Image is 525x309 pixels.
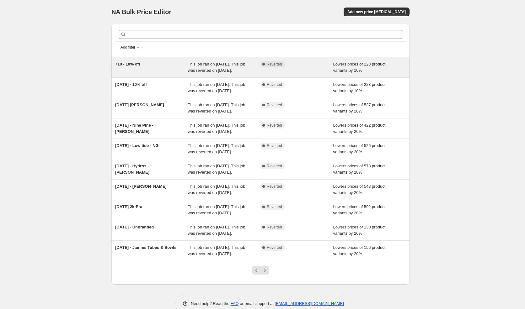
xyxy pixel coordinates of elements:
[267,82,282,87] span: Reverted
[333,62,386,73] span: Lowers prices of 223 product variants by 10%
[267,143,282,148] span: Reverted
[115,245,176,250] span: [DATE] - Jamms Tubes & Bowls
[267,225,282,230] span: Reverted
[333,225,386,236] span: Lowers prices of 130 product variants by 20%
[252,266,269,275] nav: Pagination
[333,164,386,175] span: Lowers prices of 578 product variants by 20%
[333,204,386,215] span: Lowers prices of 592 product variants by 20%
[260,266,269,275] button: Next
[115,123,153,134] span: [DATE] - Nine Pine - [PERSON_NAME]
[188,184,245,195] span: This job ran on [DATE]. This job was reverted on [DATE].
[115,102,164,107] span: [DATE] [PERSON_NAME]
[333,184,386,195] span: Lowers prices of 543 product variants by 20%
[333,245,386,256] span: Lowers prices of 156 product variants by 20%
[115,62,140,66] span: 710 - 10% off
[188,143,245,154] span: This job ran on [DATE]. This job was reverted on [DATE].
[115,82,147,87] span: [DATE] - 10% off
[267,204,282,209] span: Reverted
[267,184,282,189] span: Reverted
[267,102,282,107] span: Reverted
[333,123,386,134] span: Lowers prices of 422 product variants by 20%
[188,225,245,236] span: This job ran on [DATE]. This job was reverted on [DATE].
[333,143,386,154] span: Lowers prices of 525 product variants by 20%
[115,204,142,209] span: [DATE] 2k-Era
[188,164,245,175] span: This job ran on [DATE]. This job was reverted on [DATE].
[252,266,261,275] button: Previous
[188,102,245,113] span: This job ran on [DATE]. This job was reverted on [DATE].
[121,45,135,50] span: Add filter
[188,204,245,215] span: This job ran on [DATE]. This job was reverted on [DATE].
[118,44,143,51] button: Add filter
[267,164,282,169] span: Reverted
[267,62,282,67] span: Reverted
[267,245,282,250] span: Reverted
[115,164,149,175] span: [DATE] - Hydros - [PERSON_NAME]
[231,301,239,306] a: FAQ
[191,301,231,306] span: Need help? Read the
[111,8,171,15] span: NA Bulk Price Editor
[347,9,406,14] span: Add new price [MEDICAL_DATA]
[188,123,245,134] span: This job ran on [DATE]. This job was reverted on [DATE].
[115,143,158,148] span: [DATE] - Low tide - NG
[115,184,167,189] span: [DATE] - [PERSON_NAME]
[188,82,245,93] span: This job ran on [DATE]. This job was reverted on [DATE].
[333,102,386,113] span: Lowers prices of 537 product variants by 20%
[188,62,245,73] span: This job ran on [DATE]. This job was reverted on [DATE].
[333,82,386,93] span: Lowers prices of 223 product variants by 10%
[344,8,410,16] button: Add new price [MEDICAL_DATA]
[267,123,282,128] span: Reverted
[239,301,275,306] span: or email support at
[115,225,154,229] span: [DATE] - Unbranded
[275,301,344,306] a: [EMAIL_ADDRESS][DOMAIN_NAME]
[188,245,245,256] span: This job ran on [DATE]. This job was reverted on [DATE].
